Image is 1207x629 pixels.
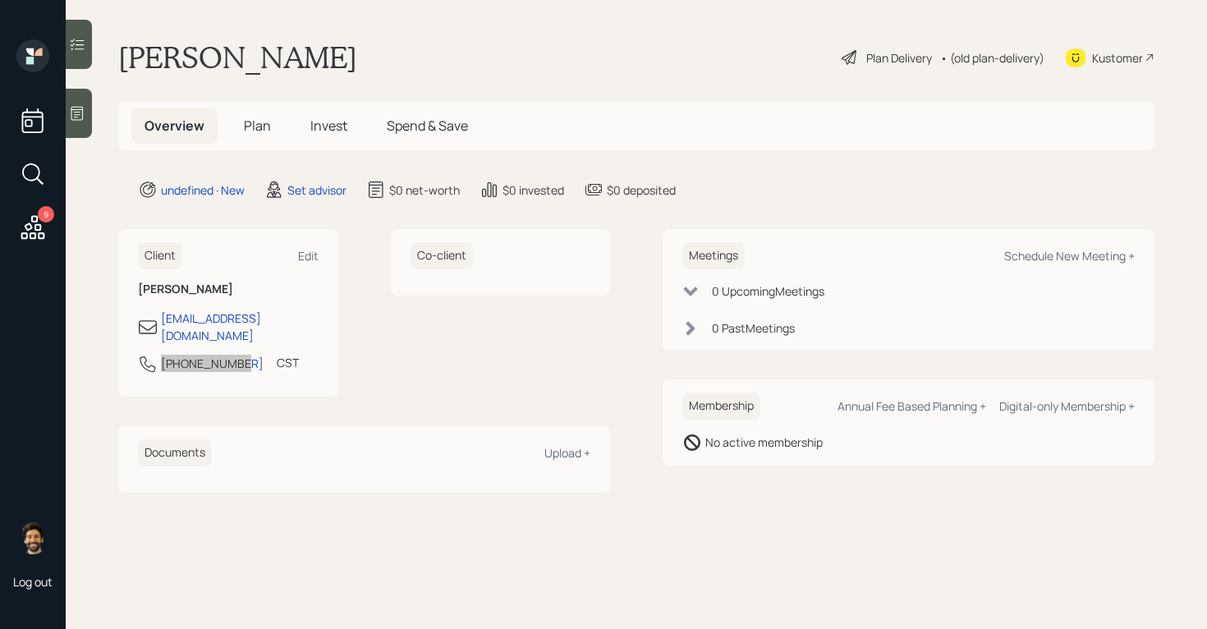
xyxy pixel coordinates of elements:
div: $0 net-worth [389,181,460,199]
div: Upload + [544,445,590,461]
h6: [PERSON_NAME] [138,282,319,296]
div: 9 [38,206,54,223]
span: Plan [244,117,271,135]
div: 0 Upcoming Meeting s [712,282,824,300]
h6: Documents [138,439,212,466]
span: Spend & Save [387,117,468,135]
div: [EMAIL_ADDRESS][DOMAIN_NAME] [161,310,319,344]
div: Edit [298,248,319,264]
div: CST [277,354,299,371]
h1: [PERSON_NAME] [118,39,357,76]
span: Overview [145,117,204,135]
div: Set advisor [287,181,346,199]
div: [PHONE_NUMBER] [161,355,264,372]
div: Schedule New Meeting + [1004,248,1135,264]
div: Log out [13,574,53,590]
div: Annual Fee Based Planning + [838,398,986,414]
h6: Membership [682,393,760,420]
div: Kustomer [1092,49,1143,67]
div: • (old plan-delivery) [940,49,1044,67]
div: Digital-only Membership + [999,398,1135,414]
div: $0 invested [503,181,564,199]
div: undefined · New [161,181,245,199]
div: 0 Past Meeting s [712,319,795,337]
span: Invest [310,117,347,135]
h6: Client [138,242,182,269]
div: $0 deposited [607,181,676,199]
h6: Co-client [411,242,473,269]
div: No active membership [705,434,823,451]
div: Plan Delivery [866,49,932,67]
img: eric-schwartz-headshot.png [16,521,49,554]
h6: Meetings [682,242,745,269]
